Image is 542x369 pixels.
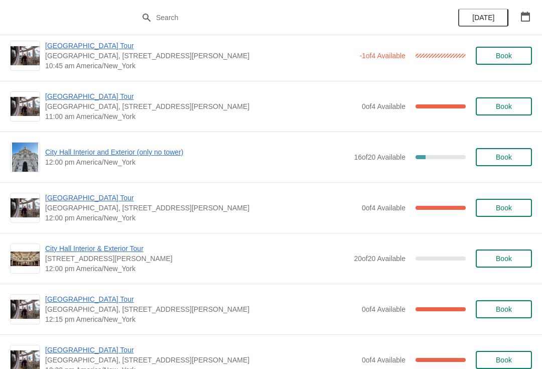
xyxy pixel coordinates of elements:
span: [GEOGRAPHIC_DATA], [STREET_ADDRESS][PERSON_NAME] [45,355,357,365]
span: Book [496,153,512,161]
span: 10:45 am America/New_York [45,61,354,71]
button: Book [476,97,532,115]
span: Book [496,204,512,212]
span: Book [496,356,512,364]
span: 0 of 4 Available [362,305,405,313]
span: Book [496,305,512,313]
button: Book [476,250,532,268]
span: City Hall Interior and Exterior (only no tower) [45,147,349,157]
img: City Hall Tower Tour | City Hall Visitor Center, 1400 John F Kennedy Boulevard Suite 121, Philade... [11,198,40,218]
button: Book [476,47,532,65]
span: -1 of 4 Available [359,52,405,60]
span: [GEOGRAPHIC_DATA] Tour [45,193,357,203]
span: 12:15 pm America/New_York [45,314,357,324]
span: [GEOGRAPHIC_DATA], [STREET_ADDRESS][PERSON_NAME] [45,203,357,213]
span: Book [496,102,512,110]
span: [GEOGRAPHIC_DATA] Tour [45,91,357,101]
span: 0 of 4 Available [362,356,405,364]
button: Book [476,351,532,369]
img: City Hall Tower Tour | City Hall Visitor Center, 1400 John F Kennedy Boulevard Suite 121, Philade... [11,300,40,319]
span: 0 of 4 Available [362,204,405,212]
span: [GEOGRAPHIC_DATA], [STREET_ADDRESS][PERSON_NAME] [45,101,357,111]
span: [GEOGRAPHIC_DATA] Tour [45,294,357,304]
span: 12:00 pm America/New_York [45,157,349,167]
span: [GEOGRAPHIC_DATA] Tour [45,345,357,355]
span: [DATE] [472,14,494,22]
span: 0 of 4 Available [362,102,405,110]
span: City Hall Interior & Exterior Tour [45,243,349,254]
span: 11:00 am America/New_York [45,111,357,121]
button: [DATE] [458,9,508,27]
button: Book [476,300,532,318]
span: Book [496,255,512,263]
span: 16 of 20 Available [354,153,405,161]
span: 20 of 20 Available [354,255,405,263]
span: 12:00 pm America/New_York [45,264,349,274]
img: City Hall Interior & Exterior Tour | 1400 John F Kennedy Boulevard, Suite 121, Philadelphia, PA, ... [11,252,40,266]
button: Book [476,148,532,166]
span: [GEOGRAPHIC_DATA] Tour [45,41,354,51]
button: Book [476,199,532,217]
span: [GEOGRAPHIC_DATA], [STREET_ADDRESS][PERSON_NAME] [45,51,354,61]
input: Search [156,9,406,27]
span: [GEOGRAPHIC_DATA], [STREET_ADDRESS][PERSON_NAME] [45,304,357,314]
span: Book [496,52,512,60]
img: City Hall Tower Tour | City Hall Visitor Center, 1400 John F Kennedy Boulevard Suite 121, Philade... [11,46,40,66]
img: City Hall Tower Tour | City Hall Visitor Center, 1400 John F Kennedy Boulevard Suite 121, Philade... [11,97,40,116]
img: City Hall Interior and Exterior (only no tower) | | 12:00 pm America/New_York [12,143,39,172]
span: 12:00 pm America/New_York [45,213,357,223]
span: [STREET_ADDRESS][PERSON_NAME] [45,254,349,264]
